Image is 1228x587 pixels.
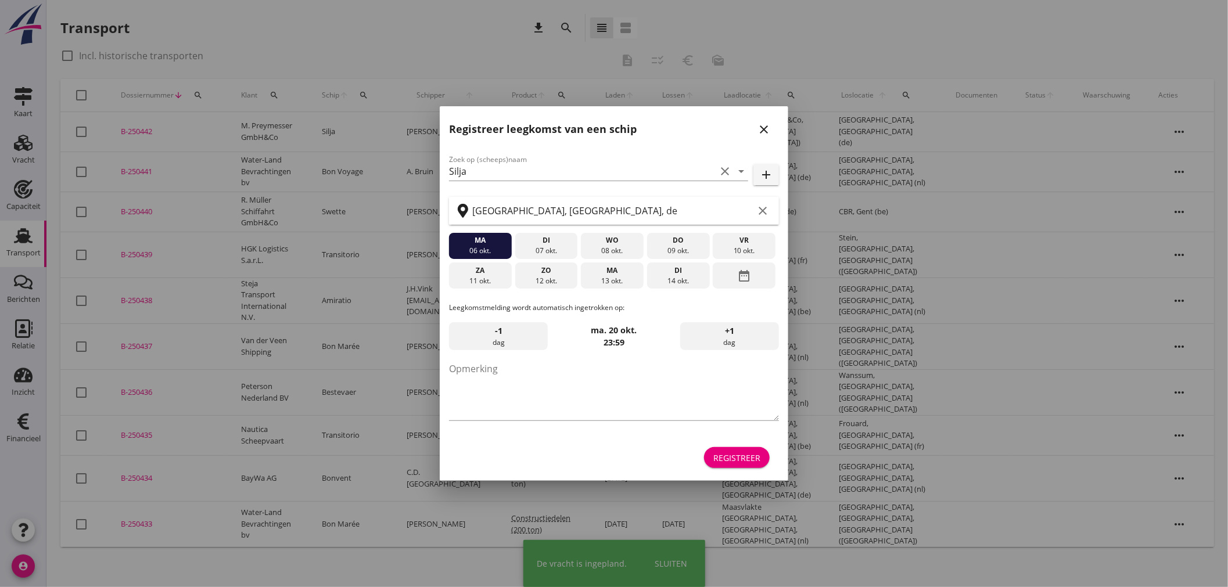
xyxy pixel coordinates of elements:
i: close [757,123,771,136]
i: arrow_drop_down [734,164,748,178]
div: 06 okt. [452,246,509,256]
p: Leegkomstmelding wordt automatisch ingetrokken op: [449,302,779,313]
div: dag [449,322,548,350]
div: 08 okt. [584,246,641,256]
div: 09 okt. [650,246,707,256]
div: 10 okt. [716,246,773,256]
input: Zoek op (scheeps)naam [449,162,716,181]
div: di [650,265,707,276]
div: Registreer [713,452,760,464]
div: ma [584,265,641,276]
input: Zoek op terminal of plaats [472,201,753,220]
i: add [759,168,773,182]
i: clear [756,204,770,218]
textarea: Opmerking [449,359,779,420]
div: vr [716,235,773,246]
div: 07 okt. [518,246,574,256]
button: Registreer [704,447,770,468]
span: -1 [495,325,502,337]
i: clear [718,164,732,178]
div: dag [680,322,779,350]
div: 11 okt. [452,276,509,286]
div: zo [518,265,574,276]
div: 12 okt. [518,276,574,286]
h2: Registreer leegkomst van een schip [449,121,637,137]
i: date_range [737,265,751,286]
div: wo [584,235,641,246]
div: do [650,235,707,246]
strong: ma. 20 okt. [591,325,637,336]
div: 13 okt. [584,276,641,286]
div: ma [452,235,509,246]
span: +1 [725,325,734,337]
div: za [452,265,509,276]
div: 14 okt. [650,276,707,286]
div: di [518,235,574,246]
strong: 23:59 [604,337,624,348]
